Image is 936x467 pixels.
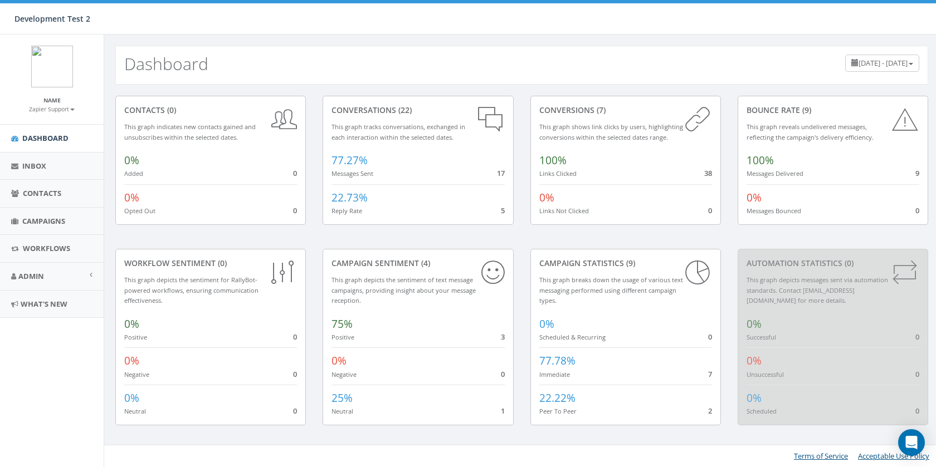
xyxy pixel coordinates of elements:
[915,168,919,178] span: 9
[22,161,46,171] span: Inbox
[747,333,776,341] small: Successful
[331,370,357,378] small: Negative
[293,168,297,178] span: 0
[124,370,149,378] small: Negative
[497,168,505,178] span: 17
[124,122,256,141] small: This graph indicates new contacts gained and unsubscribes within the selected dates.
[22,216,65,226] span: Campaigns
[43,96,61,104] small: Name
[124,276,259,304] small: This graph depicts the sentiment for RallyBot-powered workflows, ensuring communication effective...
[747,370,784,378] small: Unsuccessful
[216,258,227,268] span: (0)
[704,168,712,178] span: 38
[21,299,67,309] span: What's New
[331,353,347,368] span: 0%
[539,207,589,215] small: Links Not Clicked
[293,406,297,416] span: 0
[293,369,297,379] span: 0
[331,317,353,331] span: 75%
[501,369,505,379] span: 0
[539,276,683,304] small: This graph breaks down the usage of various text messaging performed using different campaign types.
[293,205,297,215] span: 0
[747,276,888,304] small: This graph depicts messages sent via automation standards. Contact [EMAIL_ADDRESS][DOMAIN_NAME] f...
[747,353,762,368] span: 0%
[331,190,368,205] span: 22.73%
[708,205,712,215] span: 0
[18,271,44,281] span: Admin
[747,153,774,168] span: 100%
[898,429,925,456] div: Open Intercom Messenger
[539,391,576,405] span: 22.22%
[293,332,297,342] span: 0
[594,105,606,115] span: (7)
[331,105,504,116] div: conversations
[747,122,874,141] small: This graph reveals undelivered messages, reflecting the campaign's delivery efficiency.
[539,122,683,141] small: This graph shows link clicks by users, highlighting conversions within the selected dates range.
[747,190,762,205] span: 0%
[539,190,554,205] span: 0%
[747,258,919,269] div: Automation Statistics
[124,317,139,331] span: 0%
[747,317,762,331] span: 0%
[747,207,801,215] small: Messages Bounced
[29,104,75,114] a: Zapier Support
[331,258,504,269] div: Campaign Sentiment
[31,46,73,87] img: logo.png
[124,407,146,415] small: Neutral
[501,332,505,342] span: 3
[124,169,143,178] small: Added
[624,258,635,268] span: (9)
[539,407,577,415] small: Peer To Peer
[419,258,430,268] span: (4)
[124,153,139,168] span: 0%
[539,370,570,378] small: Immediate
[915,369,919,379] span: 0
[331,207,362,215] small: Reply Rate
[14,13,90,24] span: Development Test 2
[794,451,848,461] a: Terms of Service
[331,333,354,341] small: Positive
[708,369,712,379] span: 7
[539,169,577,178] small: Links Clicked
[747,391,762,405] span: 0%
[124,190,139,205] span: 0%
[331,276,476,304] small: This graph depicts the sentiment of text message campaigns, providing insight about your message ...
[501,406,505,416] span: 1
[331,407,353,415] small: Neutral
[708,406,712,416] span: 2
[539,258,712,269] div: Campaign Statistics
[800,105,811,115] span: (9)
[124,105,297,116] div: contacts
[539,317,554,331] span: 0%
[842,258,854,268] span: (0)
[331,153,368,168] span: 77.27%
[747,105,919,116] div: Bounce Rate
[29,105,75,113] small: Zapier Support
[501,205,505,215] span: 5
[539,105,712,116] div: conversions
[165,105,176,115] span: (0)
[331,122,465,141] small: This graph tracks conversations, exchanged in each interaction within the selected dates.
[747,407,777,415] small: Scheduled
[539,153,567,168] span: 100%
[22,133,69,143] span: Dashboard
[124,391,139,405] span: 0%
[331,169,373,178] small: Messages Sent
[124,207,155,215] small: Opted Out
[708,332,712,342] span: 0
[859,58,908,68] span: [DATE] - [DATE]
[23,243,70,253] span: Workflows
[858,451,929,461] a: Acceptable Use Policy
[124,55,208,73] h2: Dashboard
[124,353,139,368] span: 0%
[747,169,803,178] small: Messages Delivered
[124,333,147,341] small: Positive
[23,188,61,198] span: Contacts
[915,406,919,416] span: 0
[915,205,919,215] span: 0
[124,258,297,269] div: Workflow Sentiment
[331,391,353,405] span: 25%
[539,333,606,341] small: Scheduled & Recurring
[539,353,576,368] span: 77.78%
[915,332,919,342] span: 0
